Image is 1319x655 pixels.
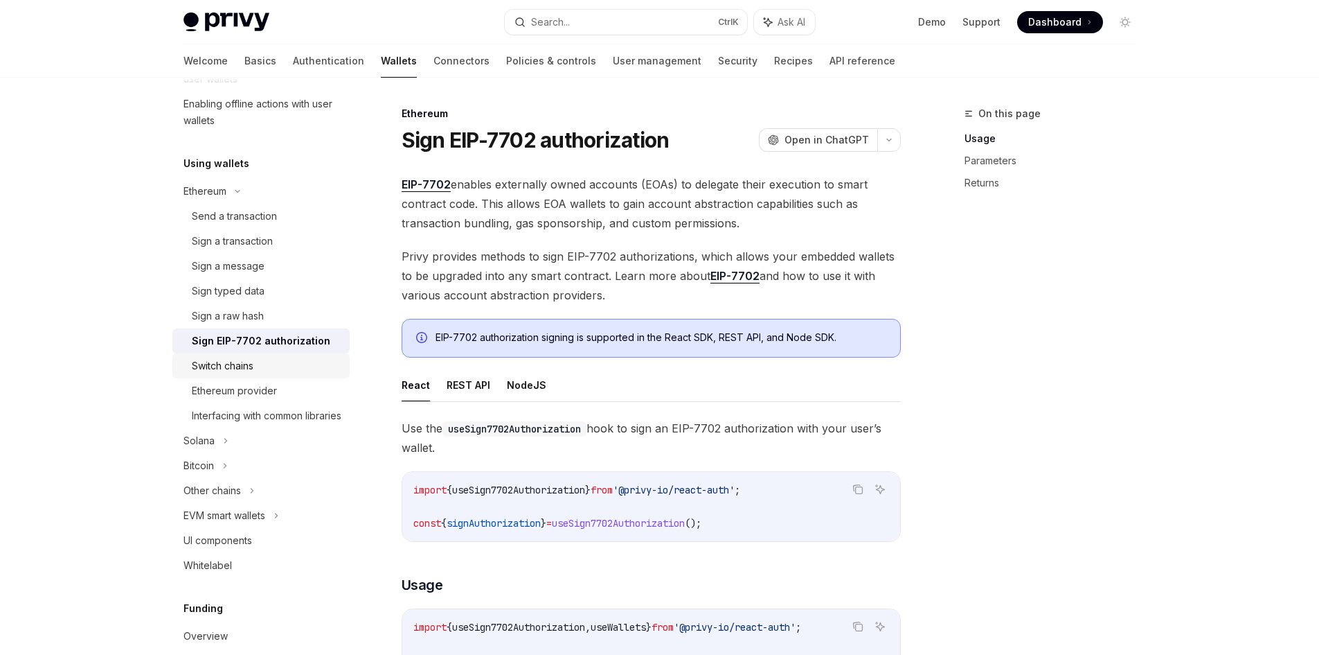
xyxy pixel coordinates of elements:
span: } [585,484,591,496]
a: Interfacing with common libraries [172,403,350,428]
div: Ethereum provider [192,383,277,399]
span: enables externally owned accounts (EOAs) to delegate their execution to smart contract code. This... [402,175,901,233]
a: Demo [918,15,946,29]
a: API reference [829,44,895,78]
span: useWallets [591,621,646,634]
span: } [646,621,652,634]
div: Send a transaction [192,208,277,225]
div: Ethereum [402,107,901,121]
div: Switch chains [192,358,253,374]
a: Connectors [433,44,490,78]
button: Open in ChatGPT [759,128,877,152]
span: signAuthorization [447,517,541,530]
a: Switch chains [172,353,350,378]
a: Sign a transaction [172,229,350,254]
a: EIP-7702 [710,269,760,283]
span: useSign7702Authorization [552,517,685,530]
button: Copy the contents from the code block [849,480,867,498]
a: Policies & controls [506,44,596,78]
button: Ask AI [754,10,815,35]
button: Search...CtrlK [505,10,747,35]
span: Open in ChatGPT [784,133,869,147]
h5: Using wallets [183,155,249,172]
span: , [585,621,591,634]
span: Dashboard [1028,15,1082,29]
a: Ethereum provider [172,378,350,403]
h5: Funding [183,600,223,617]
span: Ask AI [778,15,805,29]
a: Whitelabel [172,553,350,578]
a: Basics [244,44,276,78]
div: Other chains [183,482,241,499]
span: { [447,484,452,496]
div: Ethereum [183,183,226,200]
button: React [402,369,430,401]
div: Sign a transaction [192,233,273,250]
span: const [413,517,441,530]
span: { [447,621,452,634]
span: from [652,621,674,634]
span: = [546,517,552,530]
a: Wallets [381,44,417,78]
span: Usage [402,575,443,595]
span: ; [735,484,740,496]
code: useSign7702Authorization [442,421,586,437]
span: Privy provides methods to sign EIP-7702 authorizations, which allows your embedded wallets to be ... [402,247,901,305]
span: useSign7702Authorization [452,484,585,496]
div: EIP-7702 authorization signing is supported in the React SDK, REST API, and Node SDK. [436,331,886,346]
a: Parameters [964,150,1147,172]
div: Whitelabel [183,557,232,574]
a: Welcome [183,44,228,78]
span: '@privy-io/react-auth' [674,621,796,634]
button: NodeJS [507,369,546,401]
div: Search... [531,14,570,30]
a: EIP-7702 [402,177,451,192]
div: Bitcoin [183,457,214,474]
a: Send a transaction [172,204,350,229]
h1: Sign EIP-7702 authorization [402,128,670,152]
button: Ask AI [871,480,889,498]
span: On this page [978,105,1041,122]
div: Sign a message [192,258,264,274]
div: Enabling offline actions with user wallets [183,96,341,129]
div: Sign typed data [192,283,264,299]
img: light logo [183,12,269,32]
a: Authentication [293,44,364,78]
span: { [441,517,447,530]
button: Ask AI [871,618,889,636]
span: from [591,484,613,496]
a: Recipes [774,44,813,78]
div: Solana [183,433,215,449]
span: import [413,621,447,634]
span: } [541,517,546,530]
a: User management [613,44,701,78]
span: Ctrl K [718,17,739,28]
span: import [413,484,447,496]
a: Support [962,15,1001,29]
span: Use the hook to sign an EIP-7702 authorization with your user’s wallet. [402,419,901,457]
a: Enabling offline actions with user wallets [172,91,350,133]
span: useSign7702Authorization [452,621,585,634]
svg: Info [416,332,430,346]
div: Sign a raw hash [192,308,264,324]
span: ; [796,621,801,634]
button: Toggle dark mode [1114,11,1136,33]
a: Usage [964,128,1147,150]
a: Sign a message [172,254,350,279]
button: Copy the contents from the code block [849,618,867,636]
span: (); [685,517,701,530]
a: UI components [172,528,350,553]
div: Interfacing with common libraries [192,408,341,424]
div: UI components [183,532,252,549]
a: Returns [964,172,1147,194]
a: Sign EIP-7702 authorization [172,329,350,353]
a: Sign typed data [172,279,350,304]
a: Overview [172,624,350,649]
span: '@privy-io/react-auth' [613,484,735,496]
div: Sign EIP-7702 authorization [192,333,330,349]
a: Security [718,44,757,78]
div: EVM smart wallets [183,507,265,524]
a: Dashboard [1017,11,1103,33]
a: Sign a raw hash [172,304,350,329]
button: REST API [447,369,490,401]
